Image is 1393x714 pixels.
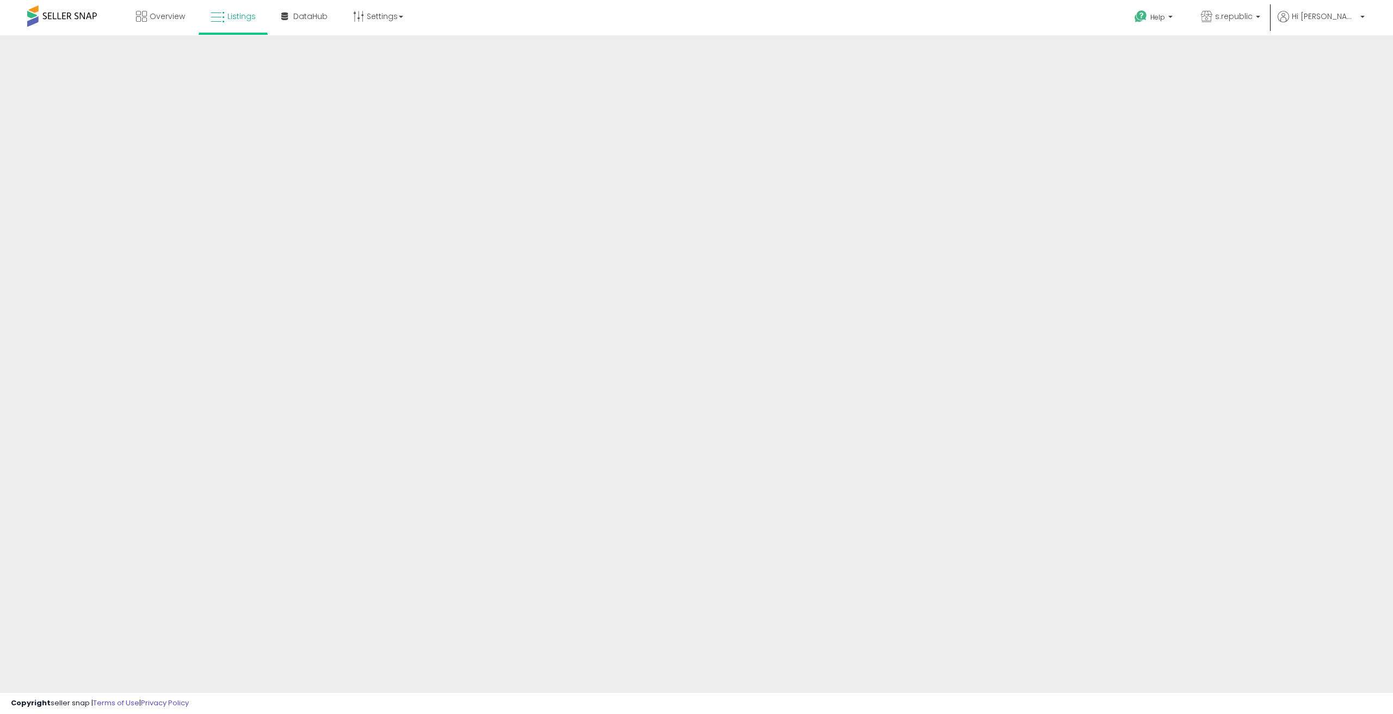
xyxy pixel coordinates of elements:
[227,11,256,22] span: Listings
[150,11,185,22] span: Overview
[1150,13,1165,22] span: Help
[1134,10,1148,23] i: Get Help
[293,11,328,22] span: DataHub
[1215,11,1253,22] span: s.republic
[1126,2,1184,35] a: Help
[1292,11,1357,22] span: Hi [PERSON_NAME]
[1278,11,1365,35] a: Hi [PERSON_NAME]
